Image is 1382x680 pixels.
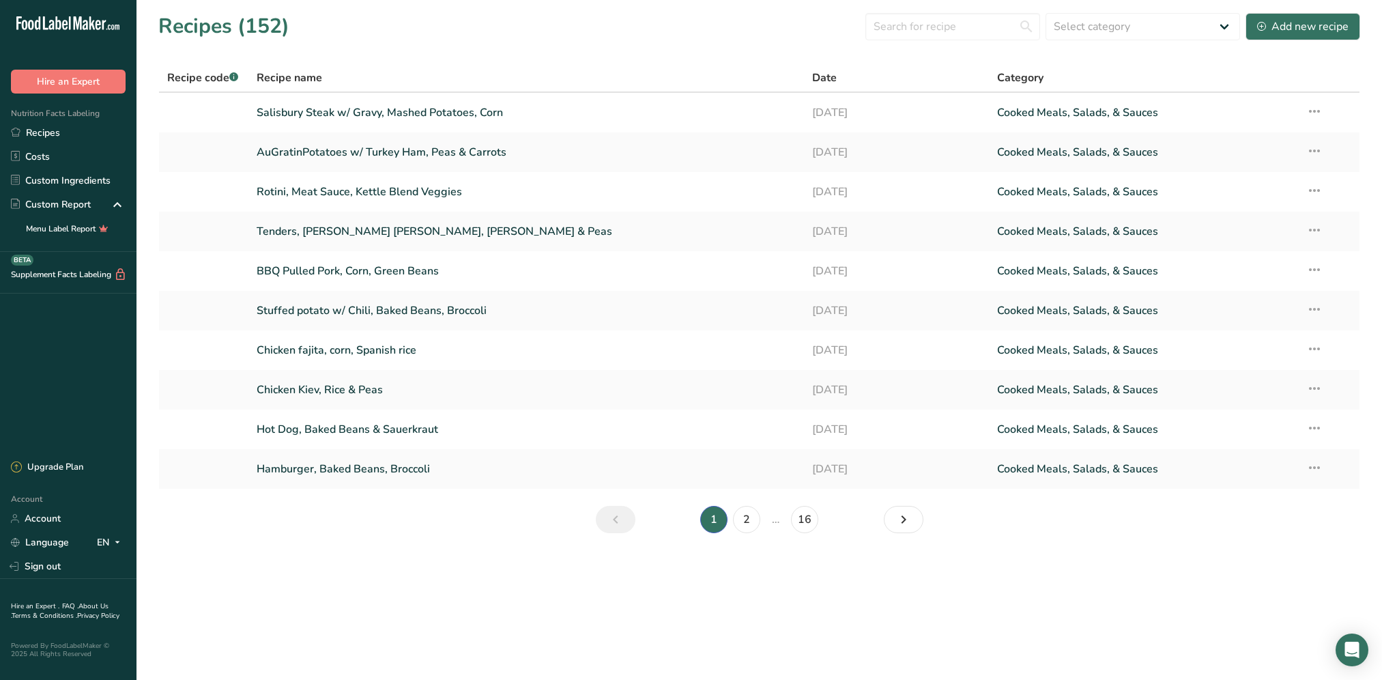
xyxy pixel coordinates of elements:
[77,611,119,621] a: Privacy Policy
[997,376,1289,404] a: Cooked Meals, Salads, & Sauces
[997,138,1289,167] a: Cooked Meals, Salads, & Sauces
[167,70,238,85] span: Recipe code
[812,70,837,86] span: Date
[257,455,796,483] a: Hamburger, Baked Beans, Broccoli
[812,415,981,444] a: [DATE]
[11,530,69,554] a: Language
[257,178,796,206] a: Rotini, Meat Sauce, Kettle Blend Veggies
[257,70,322,86] span: Recipe name
[812,336,981,365] a: [DATE]
[865,13,1040,40] input: Search for recipe
[997,70,1043,86] span: Category
[257,415,796,444] a: Hot Dog, Baked Beans & Sauerkraut
[11,70,126,94] button: Hire an Expert
[997,98,1289,127] a: Cooked Meals, Salads, & Sauces
[791,506,818,533] a: Page 16.
[11,255,33,266] div: BETA
[812,296,981,325] a: [DATE]
[812,98,981,127] a: [DATE]
[1246,13,1360,40] button: Add new recipe
[12,611,77,621] a: Terms & Conditions .
[11,601,109,621] a: About Us .
[733,506,760,533] a: Page 2.
[257,257,796,285] a: BBQ Pulled Pork, Corn, Green Beans
[11,642,126,658] div: Powered By FoodLabelMaker © 2025 All Rights Reserved
[11,601,59,611] a: Hire an Expert .
[596,506,635,533] a: Previous page
[812,257,981,285] a: [DATE]
[997,178,1289,206] a: Cooked Meals, Salads, & Sauces
[812,178,981,206] a: [DATE]
[812,455,981,483] a: [DATE]
[812,217,981,246] a: [DATE]
[997,336,1289,365] a: Cooked Meals, Salads, & Sauces
[257,138,796,167] a: AuGratinPotatoes w/ Turkey Ham, Peas & Carrots
[997,257,1289,285] a: Cooked Meals, Salads, & Sauces
[812,376,981,404] a: [DATE]
[997,296,1289,325] a: Cooked Meals, Salads, & Sauces
[997,455,1289,483] a: Cooked Meals, Salads, & Sauces
[257,376,796,404] a: Chicken Kiev, Rice & Peas
[257,217,796,246] a: Tenders, [PERSON_NAME] [PERSON_NAME], [PERSON_NAME] & Peas
[997,217,1289,246] a: Cooked Meals, Salads, & Sauces
[997,415,1289,444] a: Cooked Meals, Salads, & Sauces
[158,11,289,42] h1: Recipes (152)
[257,98,796,127] a: Salisbury Steak w/ Gravy, Mashed Potatoes, Corn
[11,197,91,212] div: Custom Report
[257,336,796,365] a: Chicken fajita, corn, Spanish rice
[97,535,126,551] div: EN
[257,296,796,325] a: Stuffed potato w/ Chili, Baked Beans, Broccoli
[11,461,83,474] div: Upgrade Plan
[812,138,981,167] a: [DATE]
[1257,18,1349,35] div: Add new recipe
[884,506,923,533] a: Next page
[62,601,78,611] a: FAQ .
[1336,634,1368,666] div: Open Intercom Messenger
